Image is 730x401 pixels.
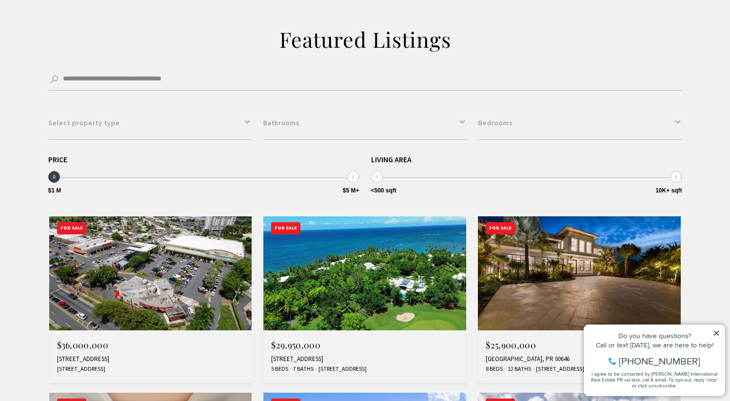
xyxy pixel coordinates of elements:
[486,339,536,351] span: $25,900,000
[371,188,396,193] span: <500 sqft
[57,365,105,373] span: [STREET_ADDRESS]
[271,222,300,234] div: For Sale
[486,222,515,234] div: For Sale
[486,355,673,363] div: [GEOGRAPHIC_DATA], PR 00646
[655,188,682,193] span: 10K+ sqft
[316,365,367,373] span: [STREET_ADDRESS]
[40,46,121,56] span: [PHONE_NUMBER]
[49,216,252,330] img: For Sale
[486,365,503,373] span: 8 Beds
[10,31,141,38] div: Call or text [DATE], we are here to help!
[343,188,359,193] span: $5 M+
[263,216,466,383] a: For Sale For Sale $29,950,000 [STREET_ADDRESS] 5 Beds 7 Baths [STREET_ADDRESS]
[533,365,584,373] span: [STREET_ADDRESS]
[478,216,681,330] img: For Sale
[10,22,141,29] div: Do you have questions?
[263,216,466,330] img: For Sale
[271,339,320,351] span: $29,950,000
[12,60,139,78] span: I agree to be contacted by [PERSON_NAME] International Real Estate PR via text, call & email. To ...
[48,188,61,193] span: $1 M
[291,365,314,373] span: 7 Baths
[57,222,86,234] div: For Sale
[48,69,682,91] input: Search by Address, City, or Neighborhood
[478,106,682,140] button: Bedrooms
[48,106,252,140] button: Select property type
[49,216,252,383] a: For Sale For Sale $36,000,000 [STREET_ADDRESS] [STREET_ADDRESS]
[271,355,458,363] div: [STREET_ADDRESS]
[57,355,244,363] div: [STREET_ADDRESS]
[263,106,467,140] button: Bathrooms
[156,26,575,53] h2: Featured Listings
[57,339,109,351] span: $36,000,000
[505,365,531,373] span: 12 Baths
[271,365,288,373] span: 5 Beds
[478,216,681,383] a: For Sale For Sale $25,900,000 [GEOGRAPHIC_DATA], PR 00646 8 Beds 12 Baths [STREET_ADDRESS]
